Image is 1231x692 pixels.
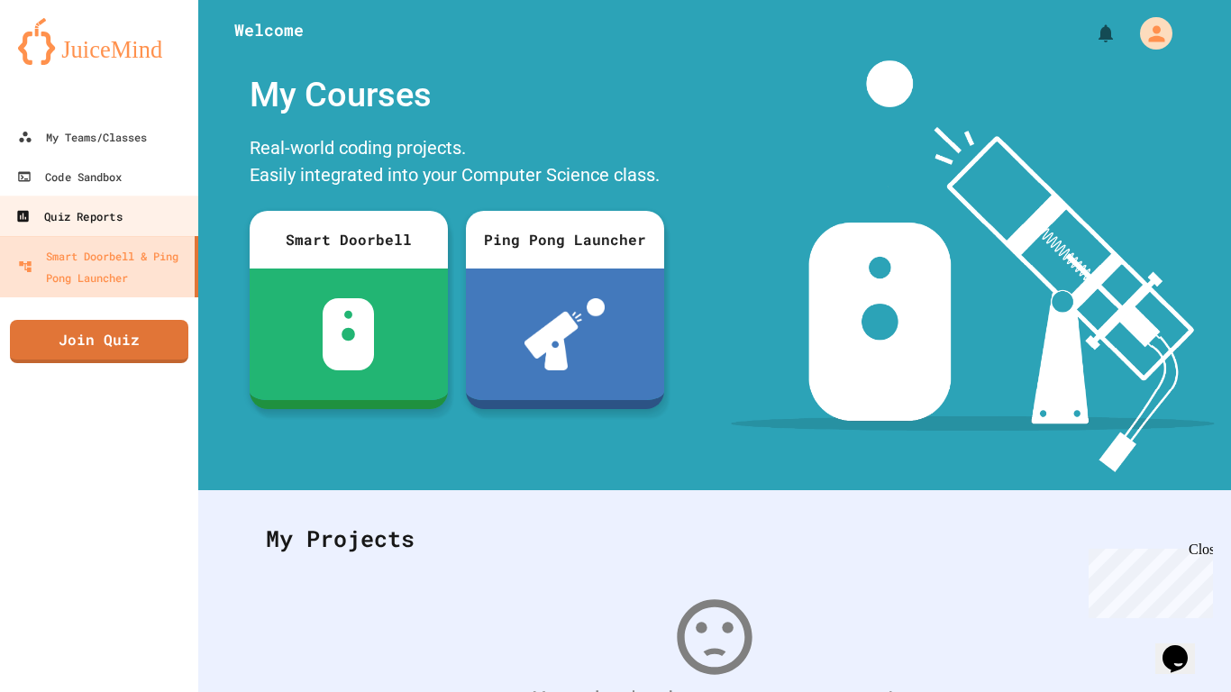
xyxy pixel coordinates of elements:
[323,298,374,370] img: sdb-white.svg
[731,60,1214,472] img: banner-image-my-projects.png
[1081,542,1213,618] iframe: chat widget
[1062,18,1121,49] div: My Notifications
[250,211,448,269] div: Smart Doorbell
[18,245,187,288] div: Smart Doorbell & Ping Pong Launcher
[1121,13,1177,54] div: My Account
[10,320,188,363] a: Join Quiz
[241,60,673,130] div: My Courses
[7,7,124,114] div: Chat with us now!Close
[1155,620,1213,674] iframe: chat widget
[241,130,673,197] div: Real-world coding projects. Easily integrated into your Computer Science class.
[18,18,180,65] img: logo-orange.svg
[17,166,122,187] div: Code Sandbox
[15,205,122,228] div: Quiz Reports
[18,126,147,148] div: My Teams/Classes
[524,298,605,370] img: ppl-with-ball.png
[466,211,664,269] div: Ping Pong Launcher
[248,504,1181,574] div: My Projects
